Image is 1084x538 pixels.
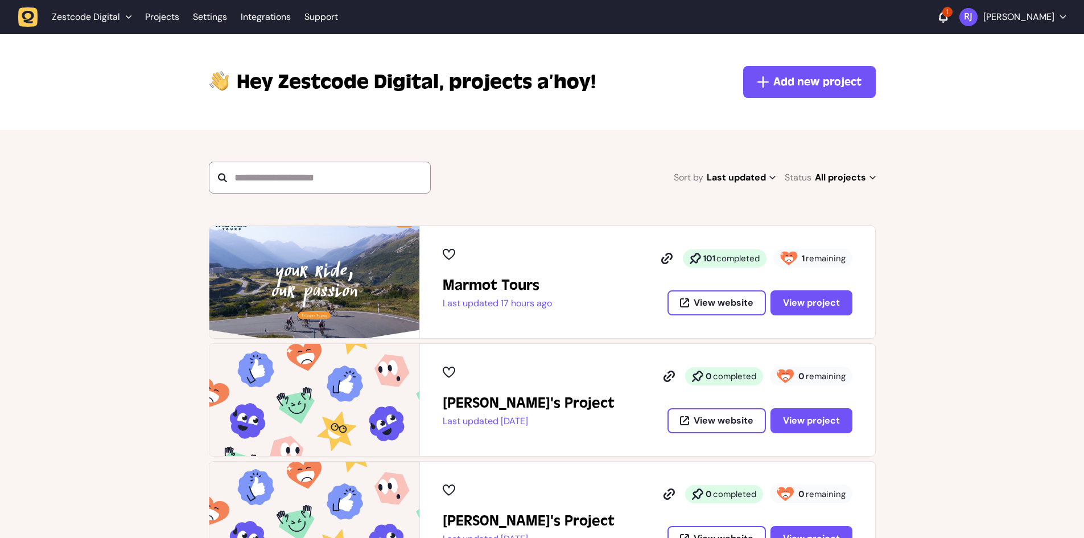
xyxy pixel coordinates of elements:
span: completed [716,253,760,264]
p: projects a’hoy! [237,68,596,96]
strong: 101 [703,253,715,264]
span: remaining [806,371,846,382]
span: remaining [806,488,846,500]
strong: 1 [802,253,805,264]
button: View project [770,290,852,315]
img: hi-hand [209,68,230,92]
p: [PERSON_NAME] [983,11,1054,23]
button: Zestcode Digital [18,7,138,27]
span: Last updated [707,170,776,186]
span: Zestcode Digital [237,68,444,96]
a: Settings [193,7,227,27]
strong: 0 [798,371,805,382]
span: completed [713,371,756,382]
div: 1 [942,7,953,17]
a: Integrations [241,7,291,27]
span: remaining [806,253,846,264]
h2: Marmot Tours [443,276,552,294]
span: Sort by [674,170,703,186]
span: Zestcode Digital [52,11,120,23]
h2: Riki-leigh's Project [443,512,615,530]
strong: 0 [706,488,712,500]
button: [PERSON_NAME] [959,8,1066,26]
span: All projects [815,170,876,186]
span: View project [783,298,840,307]
h2: Riki-leigh's Project [443,394,615,412]
p: Last updated [DATE] [443,416,615,427]
span: View project [783,416,840,425]
button: View website [667,290,766,315]
a: Projects [145,7,179,27]
img: Marmot Tours [209,226,419,338]
span: View website [694,416,753,425]
button: View project [770,408,852,433]
p: Last updated 17 hours ago [443,298,552,309]
a: Support [304,11,338,23]
img: Riki-leigh's Project [209,344,419,456]
button: Add new project [743,66,876,98]
span: Status [785,170,811,186]
img: Riki-leigh Jones [959,8,978,26]
button: View website [667,408,766,433]
span: Add new project [773,74,862,90]
strong: 0 [706,371,712,382]
strong: 0 [798,488,805,500]
span: completed [713,488,756,500]
span: View website [694,298,753,307]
